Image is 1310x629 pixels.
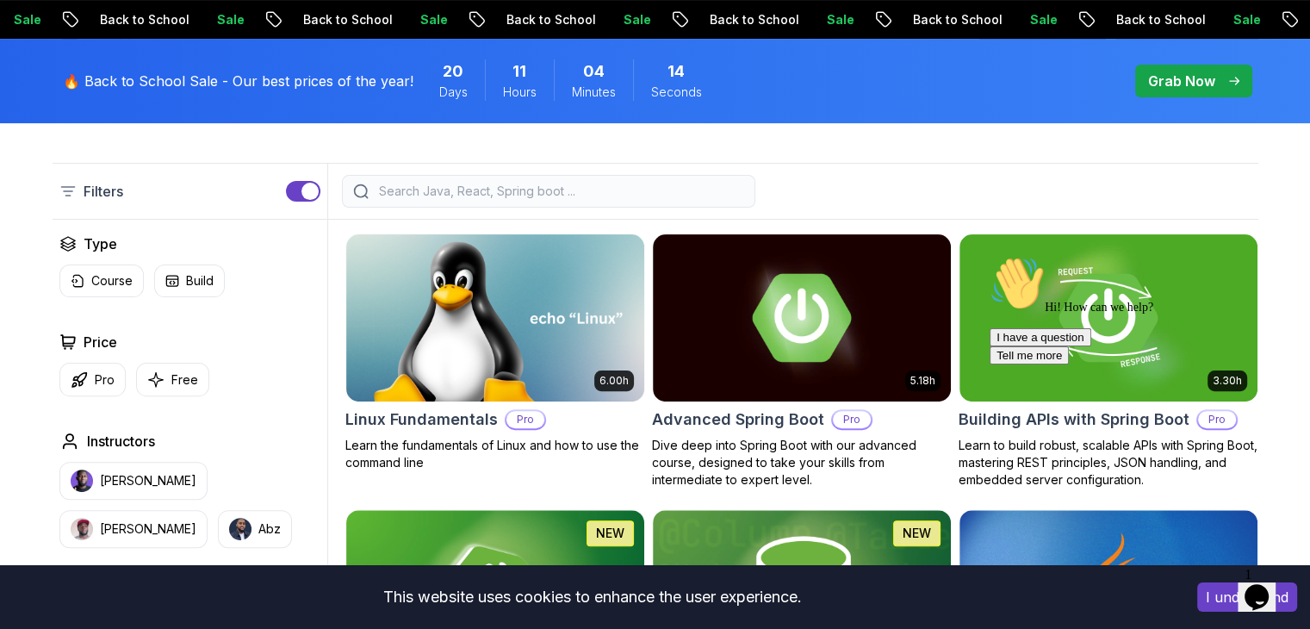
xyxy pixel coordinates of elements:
[136,363,209,396] button: Free
[345,408,498,432] h2: Linux Fundamentals
[506,411,544,428] p: Pro
[443,59,463,84] span: 20 Days
[7,7,317,115] div: 👋Hi! How can we help?I have a questionTell me more
[229,518,251,540] img: instructor img
[599,374,629,388] p: 6.00h
[1014,11,1069,28] p: Sale
[959,234,1258,489] a: Building APIs with Spring Boot card3.30hBuilding APIs with Spring BootProLearn to build robust, s...
[833,411,871,428] p: Pro
[345,234,645,471] a: Linux Fundamentals card6.00hLinux FundamentalsProLearn the fundamentals of Linux and how to use t...
[652,408,824,432] h2: Advanced Spring Boot
[897,11,1014,28] p: Back to School
[201,11,256,28] p: Sale
[84,181,123,202] p: Filters
[596,525,624,542] p: NEW
[376,183,744,200] input: Search Java, React, Spring boot ...
[959,437,1258,489] p: Learn to build robust, scalable APIs with Spring Boot, mastering REST principles, JSON handling, ...
[512,59,526,84] span: 11 Hours
[7,7,62,62] img: :wave:
[404,11,459,28] p: Sale
[186,272,214,290] p: Build
[503,84,537,101] span: Hours
[100,520,196,538] p: [PERSON_NAME]
[84,234,117,254] h2: Type
[810,11,866,28] p: Sale
[59,265,144,297] button: Course
[13,578,1171,616] div: This website uses cookies to enhance the user experience.
[1148,71,1215,91] p: Grab Now
[84,332,117,352] h2: Price
[652,437,952,489] p: Dive deep into Spring Boot with our advanced course, designed to take your skills from intermedia...
[1197,582,1297,612] button: Accept cookies
[258,520,281,538] p: Abz
[959,408,1189,432] h2: Building APIs with Spring Boot
[607,11,662,28] p: Sale
[287,11,404,28] p: Back to School
[903,525,931,542] p: NEW
[651,84,702,101] span: Seconds
[1238,560,1293,612] iframe: chat widget
[7,97,86,115] button: Tell me more
[693,11,810,28] p: Back to School
[652,234,952,489] a: Advanced Spring Boot card5.18hAdvanced Spring BootProDive deep into Spring Boot with our advanced...
[71,470,93,492] img: instructor img
[7,79,109,97] button: I have a question
[439,84,468,101] span: Days
[959,234,1257,402] img: Building APIs with Spring Boot card
[171,371,198,389] p: Free
[95,371,115,389] p: Pro
[490,11,607,28] p: Back to School
[346,234,644,402] img: Linux Fundamentals card
[218,510,292,548] button: instructor imgAbz
[87,431,155,452] h2: Instructors
[653,234,951,402] img: Advanced Spring Boot card
[1100,11,1217,28] p: Back to School
[572,84,616,101] span: Minutes
[1217,11,1272,28] p: Sale
[7,52,171,65] span: Hi! How can we help?
[63,71,413,91] p: 🔥 Back to School Sale - Our best prices of the year!
[84,11,201,28] p: Back to School
[91,272,133,290] p: Course
[910,374,935,388] p: 5.18h
[345,437,645,471] p: Learn the fundamentals of Linux and how to use the command line
[983,249,1293,551] iframe: chat widget
[71,518,93,540] img: instructor img
[59,510,208,548] button: instructor img[PERSON_NAME]
[583,59,605,84] span: 4 Minutes
[154,265,225,297] button: Build
[59,363,126,396] button: Pro
[100,472,196,489] p: [PERSON_NAME]
[667,59,685,84] span: 14 Seconds
[59,462,208,500] button: instructor img[PERSON_NAME]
